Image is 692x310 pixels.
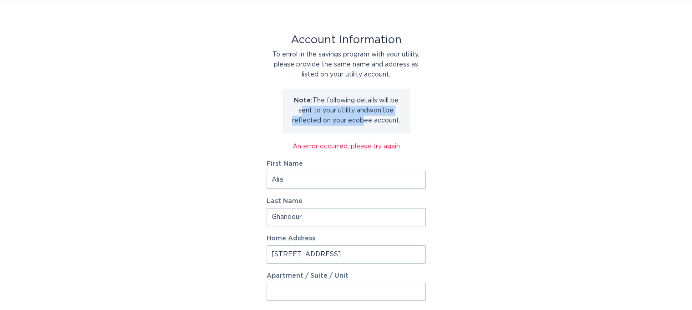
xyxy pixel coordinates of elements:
label: First Name [267,161,426,167]
strong: Note: [294,97,313,104]
label: Home Address [267,235,426,242]
label: Apartment / Suite / Unit [267,273,426,279]
label: Last Name [267,198,426,204]
div: Account Information [267,35,426,45]
div: To enrol in the savings program with your utility, please provide the same name and address as li... [267,50,426,80]
p: The following details will be sent to your utility and won't be reflected on your ecobee account. [289,96,403,126]
div: An error occurred, please try again [267,142,426,152]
